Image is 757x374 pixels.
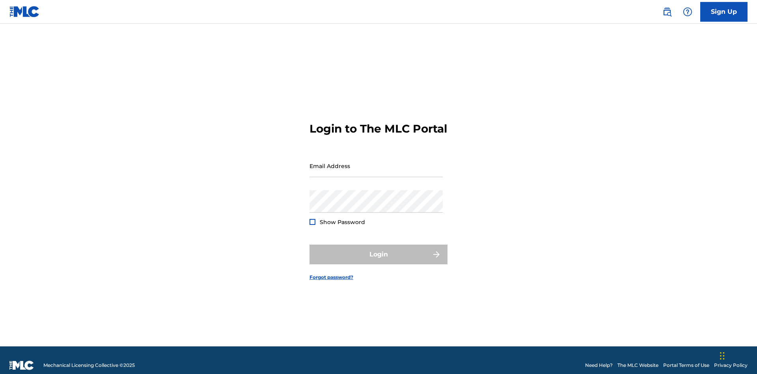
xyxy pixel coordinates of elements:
[585,362,613,369] a: Need Help?
[700,2,748,22] a: Sign Up
[43,362,135,369] span: Mechanical Licensing Collective © 2025
[9,6,40,17] img: MLC Logo
[683,7,692,17] img: help
[718,336,757,374] iframe: Chat Widget
[310,274,353,281] a: Forgot password?
[714,362,748,369] a: Privacy Policy
[9,361,34,370] img: logo
[680,4,695,20] div: Help
[659,4,675,20] a: Public Search
[662,7,672,17] img: search
[663,362,709,369] a: Portal Terms of Use
[310,122,447,136] h3: Login to The MLC Portal
[320,219,365,226] span: Show Password
[720,344,725,368] div: Drag
[617,362,658,369] a: The MLC Website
